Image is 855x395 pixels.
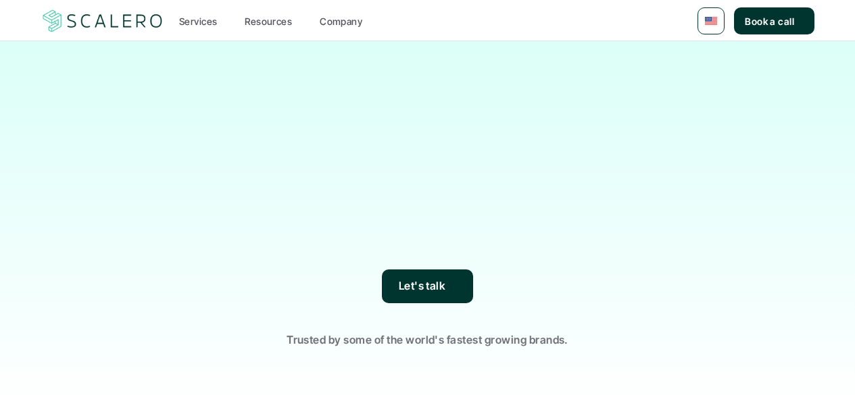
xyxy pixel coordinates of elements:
[245,14,292,28] p: Resources
[382,269,474,303] a: Let's talk
[208,192,648,269] p: From strategy to execution, we bring deep expertise in top lifecycle marketing platforms: [DOMAIN...
[41,8,165,34] img: Scalero company logo
[41,9,165,33] a: Scalero company logo
[179,14,217,28] p: Services
[320,14,362,28] p: Company
[399,278,446,295] p: Let's talk
[734,7,814,34] a: Book a call
[745,14,794,28] p: Book a call
[191,88,664,185] h1: The premier lifecycle marketing studio✨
